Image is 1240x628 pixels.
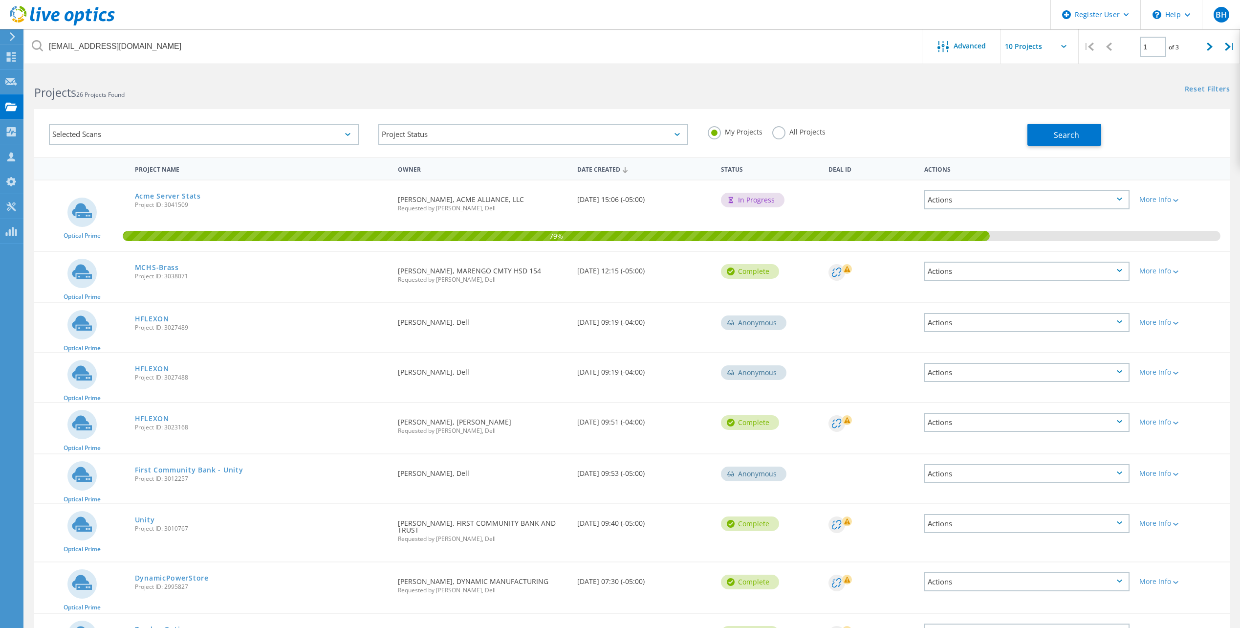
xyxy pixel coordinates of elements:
[135,575,209,582] a: DynamicPowerStore
[924,363,1130,382] div: Actions
[398,205,567,211] span: Requested by [PERSON_NAME], Dell
[24,29,923,64] input: Search projects by name, owner, ID, company, etc
[393,303,572,336] div: [PERSON_NAME], Dell
[924,190,1130,209] div: Actions
[924,572,1130,591] div: Actions
[1139,470,1225,477] div: More Info
[398,277,567,283] span: Requested by [PERSON_NAME], Dell
[135,202,388,208] span: Project ID: 3041509
[64,546,101,552] span: Optical Prime
[919,159,1134,178] div: Actions
[135,375,388,381] span: Project ID: 3027488
[1220,29,1240,64] div: |
[378,124,688,145] div: Project Status
[64,496,101,502] span: Optical Prime
[924,313,1130,332] div: Actions
[64,345,101,351] span: Optical Prime
[721,365,786,380] div: Anonymous
[924,464,1130,483] div: Actions
[64,395,101,401] span: Optical Prime
[130,159,393,178] div: Project Name
[135,476,388,482] span: Project ID: 3012257
[1079,29,1099,64] div: |
[572,353,716,385] div: [DATE] 09:19 (-04:00)
[721,467,786,481] div: Anonymous
[64,233,101,239] span: Optical Prime
[393,504,572,552] div: [PERSON_NAME], FIRST COMMUNITY BANK AND TRUST
[1139,319,1225,326] div: More Info
[135,264,179,271] a: MCHS-Brass
[1139,369,1225,376] div: More Info
[1153,10,1161,19] svg: \n
[721,193,784,207] div: In Progress
[1216,11,1227,19] span: BH
[1027,124,1101,146] button: Search
[393,159,572,178] div: Owner
[135,273,388,279] span: Project ID: 3038071
[708,126,762,135] label: My Projects
[398,428,567,434] span: Requested by [PERSON_NAME], Dell
[135,526,388,532] span: Project ID: 3010767
[572,454,716,487] div: [DATE] 09:53 (-05:00)
[1169,43,1179,51] span: of 3
[924,262,1130,281] div: Actions
[1139,419,1225,426] div: More Info
[721,264,779,279] div: Complete
[135,365,169,372] a: HFLEXON
[716,159,824,178] div: Status
[772,126,826,135] label: All Projects
[398,536,567,542] span: Requested by [PERSON_NAME], Dell
[572,252,716,284] div: [DATE] 12:15 (-05:00)
[135,584,388,590] span: Project ID: 2995827
[924,413,1130,432] div: Actions
[572,562,716,595] div: [DATE] 07:30 (-05:00)
[721,516,779,531] div: Complete
[135,415,169,422] a: HFLEXON
[135,467,243,473] a: First Community Bank - Unity
[572,180,716,213] div: [DATE] 15:06 (-05:00)
[123,231,990,240] span: 79%
[924,514,1130,533] div: Actions
[393,353,572,385] div: [PERSON_NAME], Dell
[1185,86,1230,94] a: Reset Filters
[721,415,779,430] div: Complete
[393,403,572,444] div: [PERSON_NAME], [PERSON_NAME]
[954,43,986,49] span: Advanced
[721,575,779,589] div: Complete
[572,403,716,435] div: [DATE] 09:51 (-04:00)
[49,124,359,145] div: Selected Scans
[135,315,169,322] a: HFLEXON
[1139,520,1225,527] div: More Info
[34,85,76,100] b: Projects
[572,303,716,336] div: [DATE] 09:19 (-04:00)
[398,587,567,593] span: Requested by [PERSON_NAME], Dell
[64,605,101,610] span: Optical Prime
[1139,578,1225,585] div: More Info
[1054,130,1079,140] span: Search
[64,445,101,451] span: Optical Prime
[393,562,572,603] div: [PERSON_NAME], DYNAMIC MANUFACTURING
[76,90,125,99] span: 26 Projects Found
[393,454,572,487] div: [PERSON_NAME], Dell
[135,193,201,200] a: Acme Server Stats
[721,315,786,330] div: Anonymous
[135,325,388,331] span: Project ID: 3027489
[1139,268,1225,274] div: More Info
[393,252,572,292] div: [PERSON_NAME], MARENGO CMTY HSD 154
[572,504,716,537] div: [DATE] 09:40 (-05:00)
[572,159,716,178] div: Date Created
[135,516,155,523] a: Unity
[824,159,919,178] div: Deal Id
[1139,196,1225,203] div: More Info
[64,294,101,300] span: Optical Prime
[135,425,388,430] span: Project ID: 3023168
[393,180,572,221] div: [PERSON_NAME], ACME ALLIANCE, LLC
[10,21,115,27] a: Live Optics Dashboard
